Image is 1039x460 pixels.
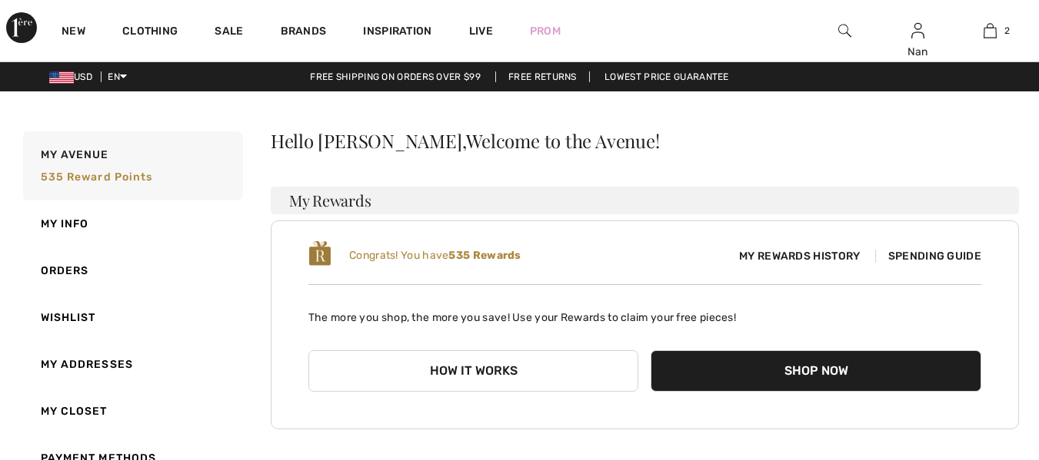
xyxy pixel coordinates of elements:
div: Nan [882,44,954,60]
b: 535 Rewards [448,249,521,262]
button: Shop Now [651,350,981,392]
a: New [62,25,85,41]
span: EN [108,71,127,82]
a: Sale [215,25,243,41]
div: Hello [PERSON_NAME], [271,131,1019,150]
p: The more you shop, the more you save! Use your Rewards to claim your free pieces! [308,297,981,326]
a: Lowest Price Guarantee [592,71,741,82]
img: search the website [838,22,851,40]
span: My Rewards History [727,248,872,264]
span: Congrats! You have [349,249,521,262]
span: Inspiration [363,25,431,41]
a: Sign In [911,23,924,38]
img: loyalty_logo_r.svg [308,240,331,267]
a: My Info [20,200,243,247]
a: Orders [20,247,243,294]
span: 535 Reward points [41,170,153,184]
a: Live [469,23,493,39]
h3: My Rewards [271,187,1019,214]
a: 2 [954,22,1026,40]
span: My Avenue [41,147,109,163]
span: Welcome to the Avenue! [466,131,659,150]
a: Brands [281,25,327,41]
a: My Addresses [20,341,243,388]
a: Free Returns [495,71,590,82]
a: Wishlist [20,294,243,341]
iframe: Opens a widget where you can find more information [941,414,1024,452]
span: Spending Guide [875,250,981,263]
button: How it works [308,350,639,392]
img: My Bag [984,22,997,40]
img: 1ère Avenue [6,12,37,43]
span: 2 [1004,24,1010,38]
a: Free shipping on orders over $99 [298,71,493,82]
a: Clothing [122,25,178,41]
img: US Dollar [49,71,74,84]
a: Prom [530,23,561,39]
span: USD [49,71,98,82]
a: My Closet [20,388,243,435]
img: My Info [911,22,924,40]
